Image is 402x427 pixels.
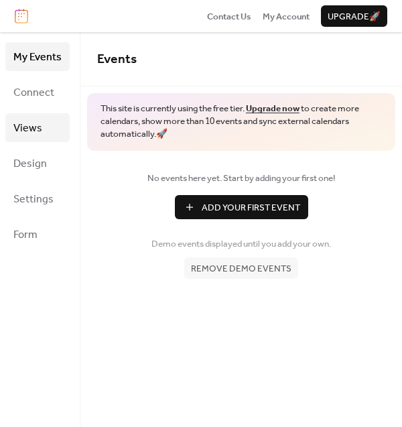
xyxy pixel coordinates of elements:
[13,47,62,68] span: My Events
[151,237,331,251] span: Demo events displayed until you add your own.
[15,9,28,23] img: logo
[328,10,381,23] span: Upgrade 🚀
[97,172,385,185] span: No events here yet. Start by adding your first one!
[5,42,70,71] a: My Events
[5,184,70,213] a: Settings
[97,195,385,219] a: Add Your First Event
[13,154,47,174] span: Design
[202,201,300,215] span: Add Your First Event
[5,113,70,142] a: Views
[263,9,310,23] a: My Account
[100,103,382,141] span: This site is currently using the free tier. to create more calendars, show more than 10 events an...
[5,149,70,178] a: Design
[184,257,298,279] button: Remove demo events
[263,10,310,23] span: My Account
[13,82,54,103] span: Connect
[13,225,38,245] span: Form
[246,100,299,117] a: Upgrade now
[13,189,54,210] span: Settings
[321,5,387,27] button: Upgrade🚀
[207,10,251,23] span: Contact Us
[13,118,42,139] span: Views
[5,78,70,107] a: Connect
[207,9,251,23] a: Contact Us
[175,195,308,219] button: Add Your First Event
[97,47,137,72] span: Events
[191,262,291,276] span: Remove demo events
[5,220,70,249] a: Form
